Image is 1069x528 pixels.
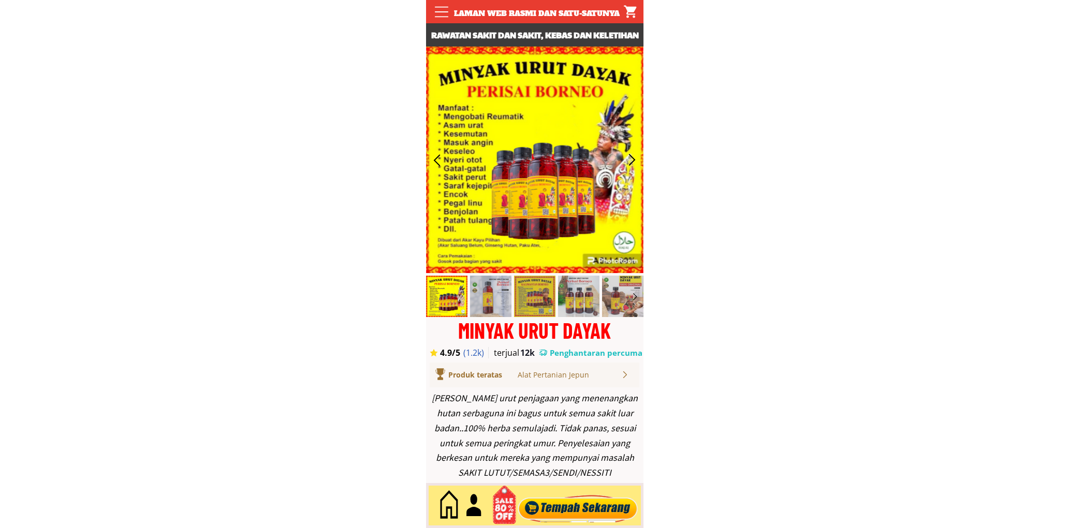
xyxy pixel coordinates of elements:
h3: Rawatan sakit dan sakit, kebas dan keletihan [426,28,643,42]
div: Produk teratas [448,369,532,381]
h3: Penghantaran percuma [550,348,643,358]
h3: (1.2k) [463,347,490,358]
h3: terjual [494,347,529,358]
div: MINYAK URUT DAYAK [426,320,643,341]
h3: 4.9/5 [440,347,469,358]
h3: 12k [520,347,538,358]
div: Laman web rasmi dan satu-satunya [448,8,625,19]
div: [PERSON_NAME] urut penjagaan yang menenangkan hutan serbaguna ini bagus untuk semua sakit luar ba... [431,391,638,480]
div: Alat Pertanian Jepun [518,369,621,381]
